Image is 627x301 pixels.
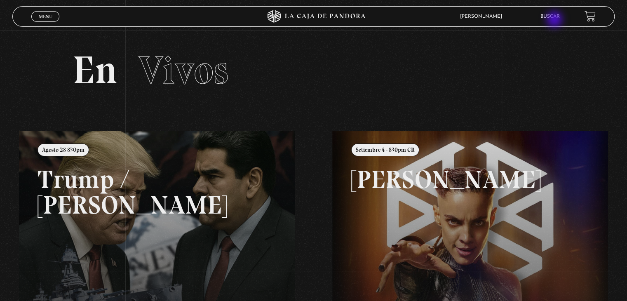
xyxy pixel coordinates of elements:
[139,47,228,94] span: Vivos
[36,21,55,26] span: Cerrar
[540,14,560,19] a: Buscar
[456,14,510,19] span: [PERSON_NAME]
[73,51,554,90] h2: En
[585,11,596,22] a: View your shopping cart
[39,14,52,19] span: Menu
